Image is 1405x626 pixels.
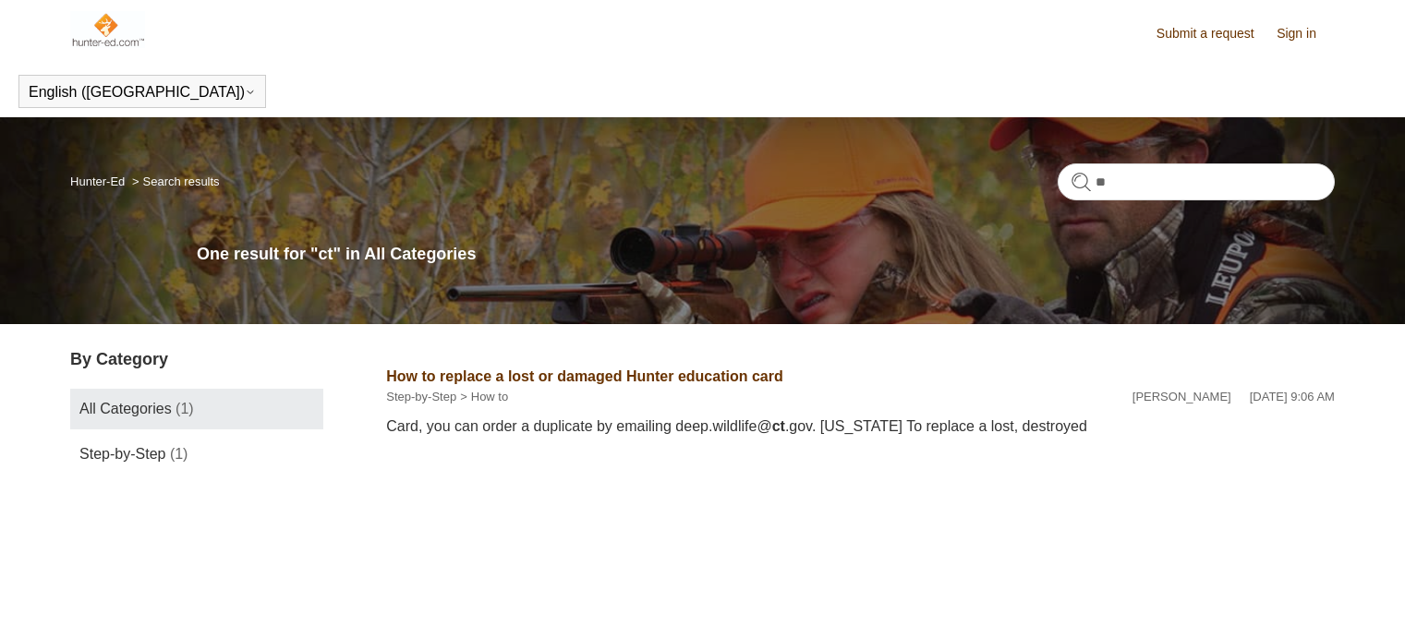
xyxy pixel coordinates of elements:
[386,388,456,406] li: Step-by-Step
[70,11,145,48] img: Hunter-Ed Help Center home page
[176,401,194,416] span: (1)
[70,175,128,188] li: Hunter-Ed
[1132,388,1231,406] li: [PERSON_NAME]
[197,242,1335,267] h1: One result for "ct" in All Categories
[456,388,508,406] li: How to
[79,401,172,416] span: All Categories
[1277,24,1335,43] a: Sign in
[772,418,785,434] em: ct
[170,446,188,462] span: (1)
[128,175,220,188] li: Search results
[70,389,323,429] a: All Categories (1)
[386,390,456,403] a: Step-by-Step
[386,368,782,384] a: How to replace a lost or damaged Hunter education card
[70,347,323,372] h3: By Category
[386,415,1335,438] div: Card, you can order a duplicate by emailing deep.wildlife@ .gov. [US_STATE] To replace a lost, de...
[471,390,508,403] a: How to
[1058,163,1335,200] input: Search
[70,434,323,475] a: Step-by-Step (1)
[70,175,125,188] a: Hunter-Ed
[29,84,256,101] button: English ([GEOGRAPHIC_DATA])
[79,446,165,462] span: Step-by-Step
[1250,390,1335,403] time: 07/28/2022, 09:06
[1157,24,1273,43] a: Submit a request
